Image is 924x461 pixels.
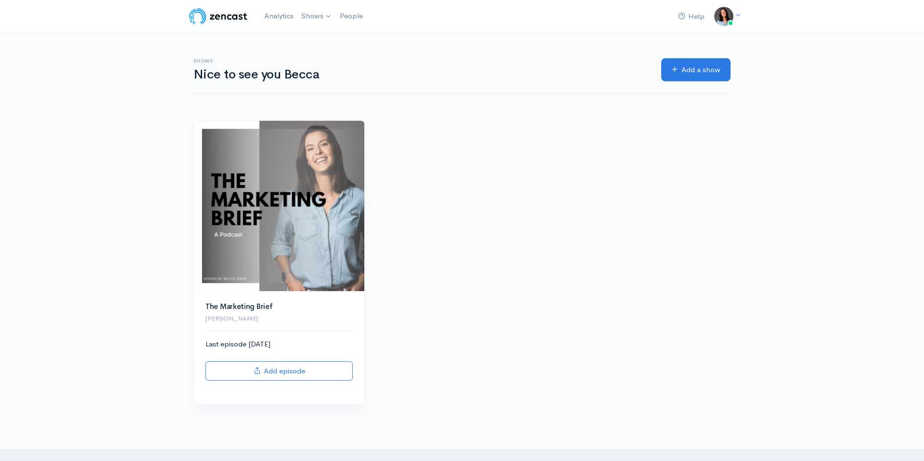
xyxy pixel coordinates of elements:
[336,6,367,26] a: People
[205,339,353,381] div: Last episode [DATE]
[194,121,364,291] img: The Marketing Brief
[205,314,353,323] p: [PERSON_NAME]
[193,58,650,64] h6: Shows
[205,302,272,311] a: The Marketing Brief
[714,7,733,26] img: ...
[205,361,353,381] a: Add episode
[297,6,336,27] a: Shows
[193,68,650,82] h1: Nice to see you Becca
[661,58,731,82] a: Add a show
[260,6,297,26] a: Analytics
[674,6,708,27] a: Help
[188,7,249,26] img: ZenCast Logo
